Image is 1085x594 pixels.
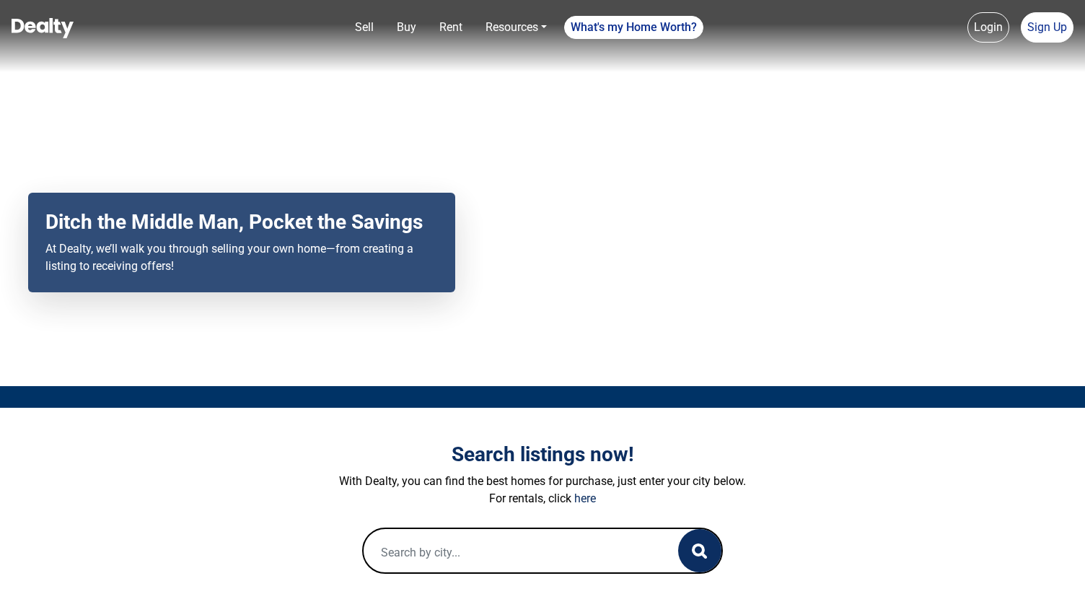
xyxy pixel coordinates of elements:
a: here [574,492,596,505]
input: Search by city... [364,529,649,575]
a: Sign Up [1021,12,1073,43]
iframe: BigID CMP Widget [7,551,50,594]
a: Buy [391,13,422,42]
a: Login [967,12,1009,43]
a: Resources [480,13,553,42]
h2: Ditch the Middle Man, Pocket the Savings [45,210,438,235]
a: Rent [434,13,468,42]
p: At Dealty, we’ll walk you through selling your own home—from creating a listing to receiving offers! [45,240,438,275]
a: What's my Home Worth? [564,16,703,39]
p: With Dealty, you can find the best homes for purchase, just enter your city below. [142,473,943,490]
p: For rentals, click [142,490,943,507]
h3: Search listings now! [142,442,943,467]
img: Dealty - Buy, Sell & Rent Homes [12,18,74,38]
a: Sell [349,13,379,42]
